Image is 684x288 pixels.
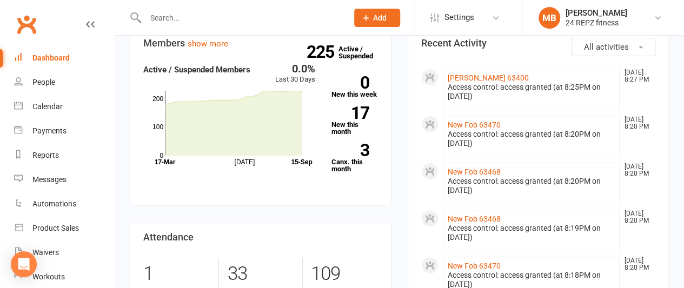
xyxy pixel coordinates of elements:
[448,120,501,129] a: New Fob 63470
[32,53,70,62] div: Dashboard
[14,168,114,192] a: Messages
[566,8,627,18] div: [PERSON_NAME]
[448,130,615,148] div: Access control: access granted (at 8:20PM on [DATE])
[32,199,76,208] div: Automations
[354,9,400,27] button: Add
[14,46,114,70] a: Dashboard
[338,37,386,68] a: 225Active / Suspended
[32,151,59,159] div: Reports
[143,38,378,49] h3: Members
[32,248,59,257] div: Waivers
[448,73,529,82] a: [PERSON_NAME] 63400
[143,65,250,75] strong: Active / Suspended Members
[444,5,474,30] span: Settings
[448,83,615,101] div: Access control: access granted (at 8:25PM on [DATE])
[331,144,378,172] a: 3Canx. this month
[14,216,114,240] a: Product Sales
[331,142,369,158] strong: 3
[448,224,615,242] div: Access control: access granted (at 8:19PM on [DATE])
[32,175,67,184] div: Messages
[32,272,65,281] div: Workouts
[448,215,501,223] a: New Fob 63468
[373,14,387,22] span: Add
[14,119,114,143] a: Payments
[143,232,378,243] h3: Attendance
[421,38,656,49] h3: Recent Activity
[32,224,79,232] div: Product Sales
[619,257,655,271] time: [DATE] 8:20 PM
[572,38,655,56] button: All activities
[275,63,315,85] div: Last 30 Days
[14,240,114,265] a: Waivers
[448,168,501,176] a: New Fob 63468
[14,143,114,168] a: Reports
[142,10,341,25] input: Search...
[14,192,114,216] a: Automations
[619,210,655,224] time: [DATE] 8:20 PM
[331,106,378,135] a: 17New this month
[331,76,378,98] a: 0New this week
[539,7,560,29] div: MB
[584,42,629,52] span: All activities
[32,78,55,86] div: People
[307,44,338,60] strong: 225
[14,70,114,95] a: People
[619,116,655,130] time: [DATE] 8:20 PM
[32,126,67,135] div: Payments
[448,262,501,270] a: New Fob 63470
[331,75,369,91] strong: 0
[331,105,369,121] strong: 17
[11,251,37,277] div: Open Intercom Messenger
[188,39,228,49] a: show more
[14,95,114,119] a: Calendar
[619,69,655,83] time: [DATE] 8:27 PM
[13,11,40,38] a: Clubworx
[619,163,655,177] time: [DATE] 8:20 PM
[448,177,615,195] div: Access control: access granted (at 8:20PM on [DATE])
[32,102,63,111] div: Calendar
[275,63,315,74] div: 0.0%
[566,18,627,28] div: 24 REPZ fitness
